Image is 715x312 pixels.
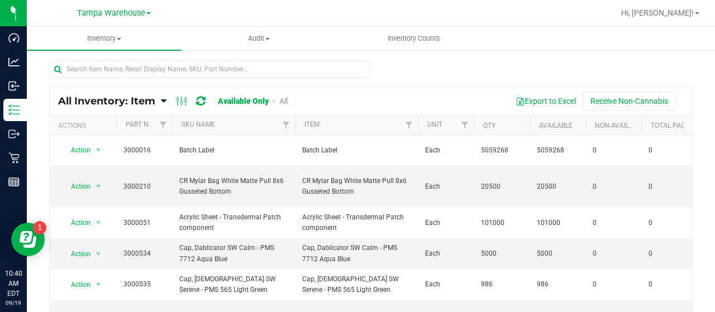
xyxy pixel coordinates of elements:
span: 0 [593,248,635,259]
span: Each [425,181,468,192]
a: Unit [427,121,442,128]
span: Batch Label [302,145,412,156]
span: select [92,142,106,158]
span: Each [425,145,468,156]
a: Item [304,121,320,128]
a: Audit [182,27,336,50]
span: 0 [593,279,635,290]
span: Action [61,246,91,262]
span: 5000 [481,248,523,259]
span: 0 [593,181,635,192]
span: 0 [649,181,691,192]
span: Each [425,218,468,228]
div: Actions [58,122,112,129]
span: Action [61,277,91,292]
inline-svg: Inbound [8,80,20,92]
span: select [92,246,106,262]
inline-svg: Analytics [8,56,20,68]
span: select [92,215,106,231]
a: Non-Available [595,122,645,129]
span: Inventory Counts [373,33,455,44]
span: 3000535 [123,279,166,290]
span: 101000 [481,218,523,228]
span: Acrylic Sheet - Transdermal Patch component [302,212,412,233]
inline-svg: Retail [8,152,20,164]
a: All [279,97,288,105]
span: CR Mylar Bag White Matte Pull 8x6 Gusseted Bottom [302,176,412,197]
span: 0 [649,248,691,259]
button: Receive Non-Cannabis [583,92,675,111]
span: Tampa Warehouse [77,8,145,18]
span: select [92,179,106,194]
a: Filter [400,116,418,135]
a: Available Only [218,97,269,105]
input: Search Item Name, Retail Display Name, SKU, Part Number... [49,61,371,78]
span: Action [61,179,91,194]
span: 5059268 [537,145,579,156]
span: Acrylic Sheet - Transdermal Patch component [179,212,289,233]
inline-svg: Outbound [8,128,20,140]
span: Action [61,142,91,158]
span: Hi, [PERSON_NAME]! [621,8,694,17]
p: 10:40 AM EDT [5,268,22,299]
iframe: Resource center [11,223,45,256]
span: Action [61,215,91,231]
inline-svg: Dashboard [8,32,20,44]
span: 0 [593,218,635,228]
span: 0 [649,279,691,290]
span: 20500 [537,181,579,192]
a: All Inventory: Item [58,95,161,107]
span: select [92,277,106,292]
span: Cap, [DEMOGRAPHIC_DATA] SW Serene - PMS 565 Light Green [179,274,289,295]
span: 0 [649,145,691,156]
span: 101000 [537,218,579,228]
a: Qty [483,122,495,129]
span: Cap, Dablicator SW Calm - PMS 7712 Aqua Blue [302,243,412,264]
iframe: Resource center unread badge [33,221,46,234]
a: Filter [154,116,173,135]
span: Inventory [27,33,182,44]
a: Filter [456,116,474,135]
span: 3000051 [123,218,166,228]
span: Audit [182,33,336,44]
span: 986 [537,279,579,290]
span: All Inventory: Item [58,95,155,107]
span: 5059268 [481,145,523,156]
a: Inventory [27,27,182,50]
p: 09/19 [5,299,22,307]
span: Each [425,279,468,290]
span: 0 [593,145,635,156]
span: Cap, Dablicator SW Calm - PMS 7712 Aqua Blue [179,243,289,264]
span: 3000016 [123,145,166,156]
inline-svg: Inventory [8,104,20,116]
span: Batch Label [179,145,289,156]
inline-svg: Reports [8,176,20,188]
span: 3000210 [123,181,166,192]
a: Available [539,122,573,129]
span: Cap, [DEMOGRAPHIC_DATA] SW Serene - PMS 565 Light Green [302,274,412,295]
button: Export to Excel [508,92,583,111]
a: SKU Name [182,121,215,128]
span: 3000534 [123,248,166,259]
span: 986 [481,279,523,290]
a: Inventory Counts [336,27,491,50]
span: 5000 [537,248,579,259]
a: Part Number [126,121,170,128]
span: CR Mylar Bag White Matte Pull 8x6 Gusseted Bottom [179,176,289,197]
span: 20500 [481,181,523,192]
span: 0 [649,218,691,228]
a: Filter [277,116,295,135]
a: Total Packages [651,122,707,129]
span: Each [425,248,468,259]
